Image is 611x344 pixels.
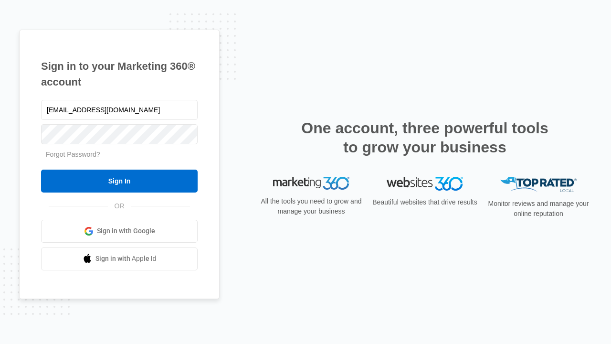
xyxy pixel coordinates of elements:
[273,177,349,190] img: Marketing 360
[258,196,365,216] p: All the tools you need to grow and manage your business
[108,201,131,211] span: OR
[41,220,198,243] a: Sign in with Google
[41,247,198,270] a: Sign in with Apple Id
[485,199,592,219] p: Monitor reviews and manage your online reputation
[46,150,100,158] a: Forgot Password?
[387,177,463,191] img: Websites 360
[97,226,155,236] span: Sign in with Google
[41,58,198,90] h1: Sign in to your Marketing 360® account
[41,100,198,120] input: Email
[41,170,198,193] input: Sign In
[371,197,478,207] p: Beautiful websites that drive results
[298,118,551,157] h2: One account, three powerful tools to grow your business
[95,254,157,264] span: Sign in with Apple Id
[500,177,577,193] img: Top Rated Local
